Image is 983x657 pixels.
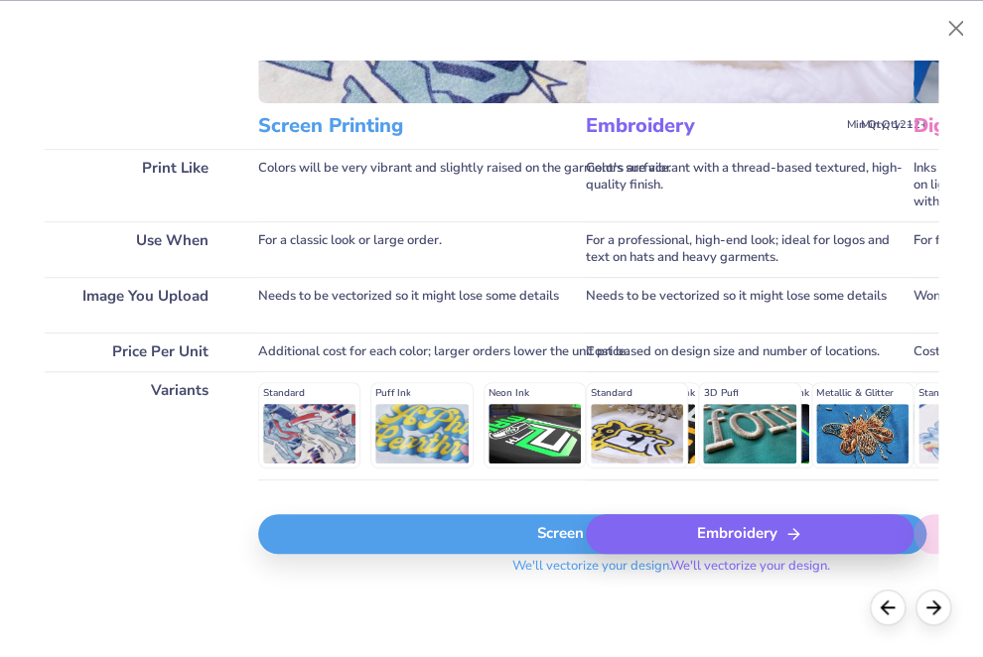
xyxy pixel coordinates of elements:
div: Variants [45,371,228,479]
div: Print Like [45,149,228,221]
div: Colors will be very vibrant and slightly raised on the garment's surface. [258,149,926,221]
h3: Screen Printing [258,113,852,139]
div: Needs to be vectorized so it might lose some details [586,277,913,332]
div: Colors are vibrant with a thread-based textured, high-quality finish. [586,149,913,221]
span: Min Qty: 12+ [847,118,913,132]
div: Embroidery [586,514,913,554]
div: Screen Print [258,514,926,554]
div: Image You Upload [45,277,228,332]
span: We'll vectorize your design. [661,558,837,587]
div: For a professional, high-end look; ideal for logos and text on hats and heavy garments. [586,221,913,277]
span: We'll vectorize your design. [504,558,680,587]
button: Close [937,9,975,47]
div: Additional cost for each color; larger orders lower the unit price. [258,332,926,371]
div: Use When [45,221,228,277]
div: Price Per Unit [45,332,228,371]
div: Cost based on design size and number of locations. [586,332,913,371]
div: For a classic look or large order. [258,221,926,277]
div: Needs to be vectorized so it might lose some details [258,277,926,332]
h3: Embroidery [586,113,839,139]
